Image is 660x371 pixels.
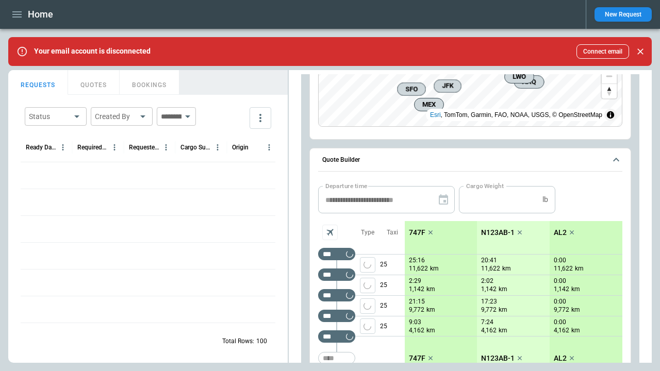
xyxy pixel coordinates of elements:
button: New Request [595,7,652,22]
span: Type of sector [360,298,375,314]
button: Connect email [576,44,629,59]
div: dismiss [633,40,648,63]
p: km [426,306,435,314]
button: left aligned [360,318,375,334]
p: km [502,264,511,273]
p: 7:24 [481,318,493,326]
button: more [250,107,271,129]
p: km [499,306,507,314]
p: Taxi [387,228,398,237]
p: 20:41 [481,257,497,264]
label: Cargo Weight [466,181,504,190]
div: Too short [318,248,355,260]
p: km [571,326,580,335]
p: 25 [380,255,405,275]
p: 17:23 [481,298,497,306]
p: km [430,264,439,273]
h1: Home [28,8,53,21]
p: 21:15 [409,298,425,306]
p: 4,162 [409,326,424,335]
p: 11,622 [554,264,573,273]
div: Cargo Summary [180,144,211,151]
div: Origin [232,144,249,151]
div: Too short [318,330,355,343]
p: 9,772 [409,306,424,314]
div: Too short [318,352,355,364]
button: BOOKINGS [120,70,179,95]
span: AAQ [518,77,539,87]
button: left aligned [360,298,375,314]
div: Required Date & Time (UTC+03:00) [77,144,108,151]
div: Too short [318,310,355,322]
span: Type of sector [360,257,375,273]
button: left aligned [360,278,375,293]
p: 11,622 [409,264,428,273]
span: SFO [402,84,421,94]
h6: Quote Builder [322,157,360,163]
button: REQUESTS [8,70,68,95]
p: 25:16 [409,257,425,264]
button: Required Date & Time (UTC+03:00) column menu [108,141,121,154]
p: km [575,264,584,273]
span: MEX [419,99,439,110]
p: 0:00 [554,298,566,306]
p: AL2 [554,354,567,363]
p: 9,772 [481,306,497,314]
p: km [571,285,580,294]
div: , TomTom, Garmin, FAO, NOAA, USGS, © OpenStreetMap [430,110,602,120]
summary: Toggle attribution [604,109,617,121]
p: 25 [380,316,405,336]
p: 1,142 [554,285,569,294]
span: Aircraft selection [322,225,338,240]
p: 0:00 [554,257,566,264]
span: LWO [509,72,530,82]
p: 100 [256,337,267,346]
div: Status [29,111,70,122]
span: Type of sector [360,278,375,293]
p: km [499,285,507,294]
p: 25 [380,275,405,295]
div: Too short [318,289,355,301]
p: 747F [409,354,425,363]
p: lb [542,195,548,204]
p: 0:00 [554,318,566,326]
p: km [499,326,507,335]
div: Ready Date & Time (UTC+03:00) [26,144,56,151]
p: Type [361,228,374,237]
p: N123AB-1 [481,228,515,237]
p: 9,772 [554,306,569,314]
button: QUOTES [68,70,120,95]
p: km [571,306,580,314]
p: 1,142 [481,285,497,294]
button: Zoom out [602,69,617,83]
button: Close [633,44,648,59]
button: Reset bearing to north [602,83,617,98]
p: 25 [380,296,405,316]
button: Requested Route column menu [159,141,173,154]
p: 11,622 [481,264,500,273]
p: km [426,326,435,335]
div: Created By [95,111,136,122]
p: Your email account is disconnected [34,47,151,56]
p: Total Rows: [222,337,254,346]
a: Esri [430,111,441,119]
button: Ready Date & Time (UTC+03:00) column menu [56,141,70,154]
div: Requested Route [129,144,159,151]
p: 1,142 [409,285,424,294]
p: km [426,285,435,294]
p: 2:02 [481,277,493,285]
span: JFK [438,81,457,91]
p: AL2 [554,228,567,237]
p: 4,162 [481,326,497,335]
p: 9:03 [409,318,421,326]
label: Departure time [325,181,368,190]
p: 747F [409,228,425,237]
p: N123AB-1 [481,354,515,363]
div: Too short [318,268,355,281]
p: 2:29 [409,277,421,285]
button: Quote Builder [318,148,622,172]
button: Cargo Summary column menu [211,141,224,154]
button: left aligned [360,257,375,273]
p: 4,162 [554,326,569,335]
p: 0:00 [554,277,566,285]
